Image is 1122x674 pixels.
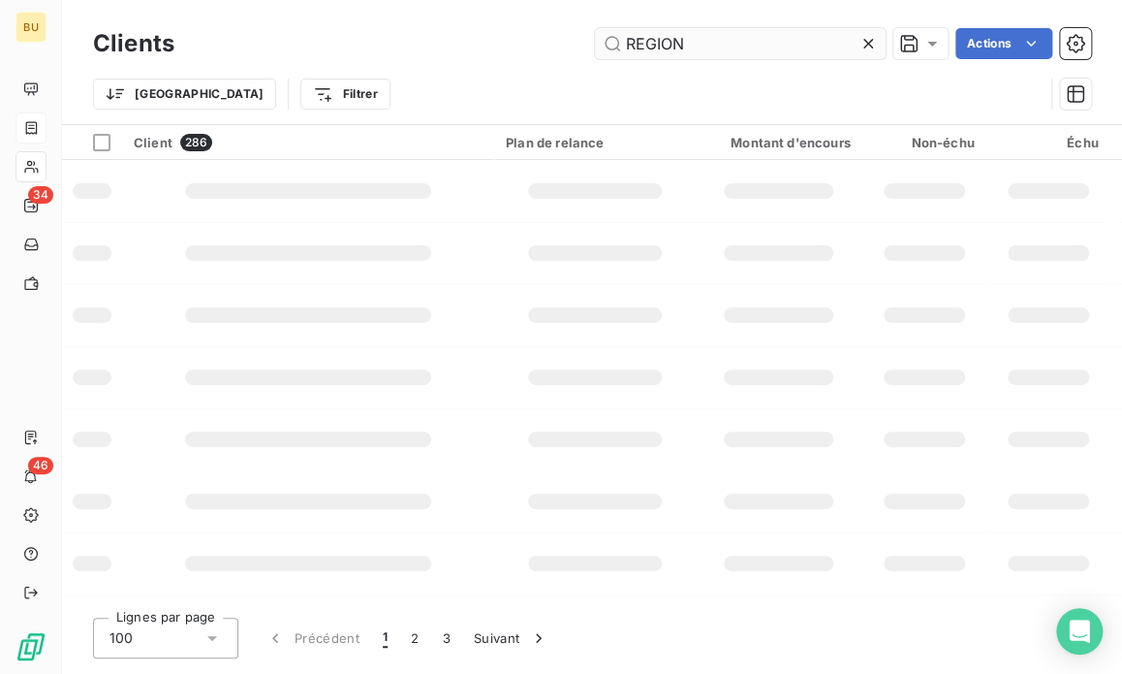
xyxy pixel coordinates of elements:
[462,618,560,658] button: Suivant
[134,135,172,150] span: Client
[28,186,53,204] span: 34
[595,28,886,59] input: Rechercher
[93,26,174,61] h3: Clients
[998,135,1099,150] div: Échu
[506,135,684,150] div: Plan de relance
[16,12,47,43] div: BU
[109,628,133,648] span: 100
[300,79,390,110] button: Filtrer
[28,457,53,474] span: 46
[16,631,47,662] img: Logo LeanPay
[399,618,430,658] button: 2
[93,79,276,110] button: [GEOGRAPHIC_DATA]
[254,618,371,658] button: Précédent
[431,618,462,658] button: 3
[955,28,1052,59] button: Actions
[707,135,851,150] div: Montant d'encours
[1056,608,1103,655] div: Open Intercom Messenger
[383,628,388,648] span: 1
[874,135,975,150] div: Non-échu
[371,618,399,658] button: 1
[180,134,212,151] span: 286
